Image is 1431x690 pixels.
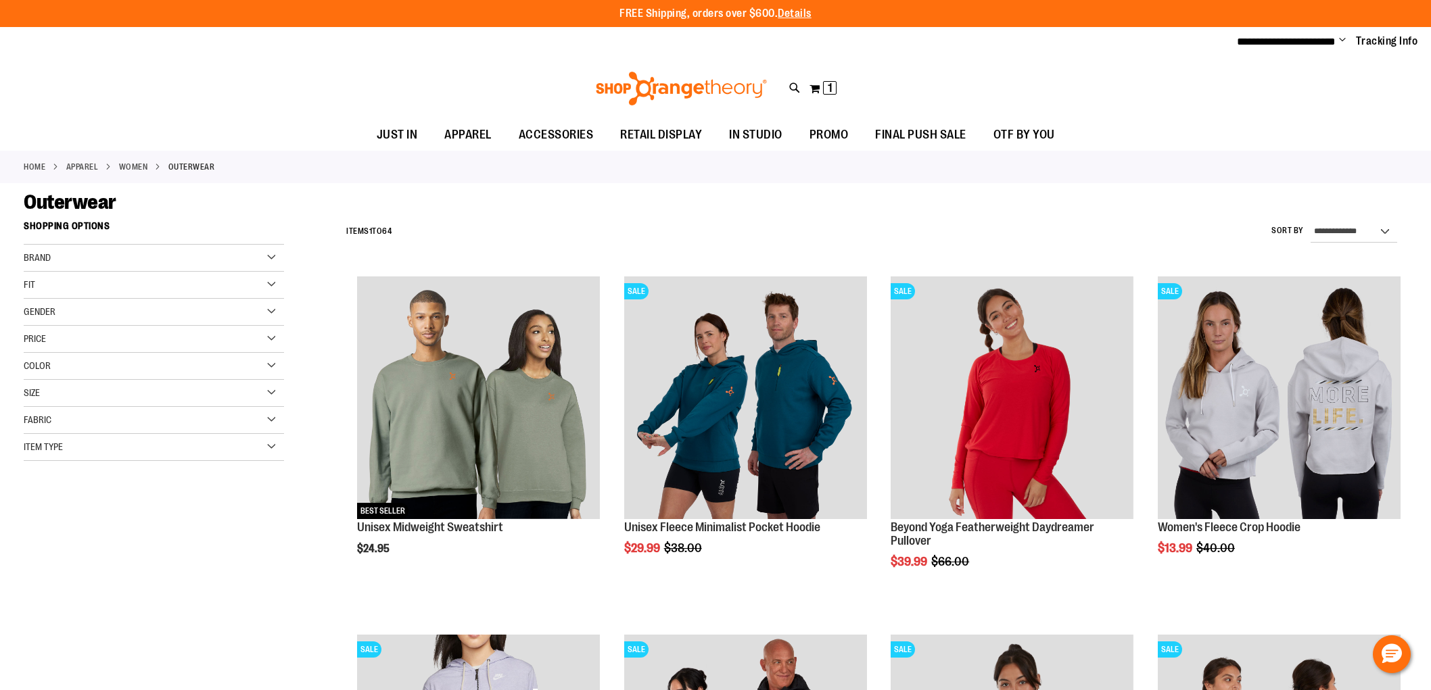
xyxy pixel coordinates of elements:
span: APPAREL [444,120,492,150]
a: Women's Fleece Crop Hoodie [1158,520,1300,534]
a: APPAREL [66,161,99,173]
span: $38.00 [664,541,704,555]
span: SALE [624,283,649,299]
img: Unisex Midweight Sweatshirt [357,276,600,519]
a: JUST IN [363,120,431,151]
a: Beyond Yoga Featherweight Daydreamer Pullover [891,520,1094,547]
span: Fit [24,279,35,290]
span: 64 [382,226,392,236]
button: Hello, have a question? Let’s chat. [1373,635,1411,673]
span: $39.99 [891,555,929,568]
div: product [1151,270,1407,589]
a: IN STUDIO [715,120,796,151]
span: RETAIL DISPLAY [620,120,702,150]
span: SALE [1158,641,1182,658]
a: Unisex Fleece Minimalist Pocket HoodieSALE [624,276,867,521]
span: JUST IN [377,120,418,150]
div: product [350,270,607,589]
span: $40.00 [1196,541,1237,555]
h2: Items to [346,221,392,242]
span: SALE [624,641,649,658]
span: IN STUDIO [729,120,782,150]
span: Color [24,360,51,371]
a: PROMO [796,120,862,151]
div: product [884,270,1140,603]
a: Tracking Info [1356,34,1418,49]
a: Product image for Beyond Yoga Featherweight Daydreamer PulloverSALE [891,276,1133,521]
a: ACCESSORIES [505,120,607,151]
span: PROMO [810,120,849,150]
span: Size [24,387,40,398]
a: WOMEN [119,161,148,173]
span: FINAL PUSH SALE [875,120,966,150]
span: 1 [828,81,832,95]
a: APPAREL [431,120,505,150]
a: FINAL PUSH SALE [862,120,980,151]
span: Outerwear [24,191,116,214]
a: OTF BY YOU [980,120,1069,151]
a: Unisex Midweight Sweatshirt [357,520,503,534]
div: product [617,270,874,589]
strong: Outerwear [168,161,215,173]
span: OTF BY YOU [993,120,1055,150]
img: Shop Orangetheory [594,72,769,105]
span: 1 [369,226,373,236]
button: Account menu [1339,34,1346,48]
span: $66.00 [931,555,971,568]
a: Home [24,161,45,173]
a: Unisex Midweight SweatshirtBEST SELLER [357,276,600,521]
a: Details [778,7,812,20]
span: SALE [891,641,915,658]
img: Product image for Womens Fleece Crop Hoodie [1158,276,1401,519]
span: Brand [24,252,51,263]
span: $13.99 [1158,541,1194,555]
strong: Shopping Options [24,214,284,245]
a: Product image for Womens Fleece Crop HoodieSALE [1158,276,1401,521]
a: Unisex Fleece Minimalist Pocket Hoodie [624,520,820,534]
span: BEST SELLER [357,503,408,519]
img: Product image for Beyond Yoga Featherweight Daydreamer Pullover [891,276,1133,519]
span: Price [24,333,46,344]
span: SALE [357,641,381,658]
span: ACCESSORIES [519,120,594,150]
span: SALE [1158,283,1182,299]
p: FREE Shipping, orders over $600. [619,6,812,22]
span: Fabric [24,414,51,425]
span: SALE [891,283,915,299]
a: RETAIL DISPLAY [607,120,715,151]
span: $29.99 [624,541,662,555]
img: Unisex Fleece Minimalist Pocket Hoodie [624,276,867,519]
label: Sort By [1271,225,1304,237]
span: Gender [24,306,55,317]
span: Item Type [24,441,63,452]
span: $24.95 [357,543,392,555]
